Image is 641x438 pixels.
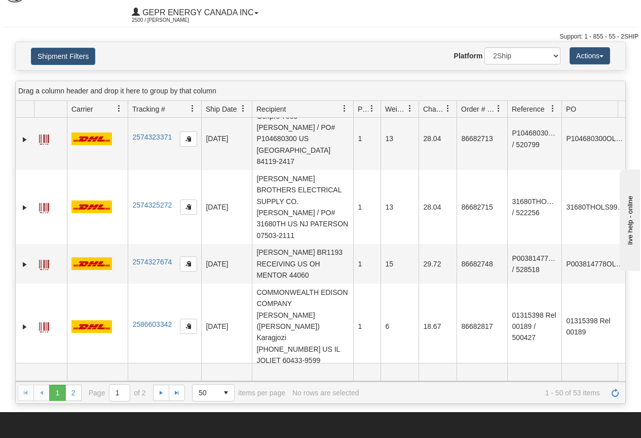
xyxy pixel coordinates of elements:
[490,100,507,117] a: Order # / Ship Request # filter column settings
[381,244,419,284] td: 15
[8,9,94,16] div: live help - online
[128,101,201,118] th: Press ctrl + space to group
[561,108,629,170] td: P104680300OLS9951939
[419,101,457,118] th: Press ctrl + space to group
[454,51,483,61] label: Platform
[132,15,208,25] span: 2500 / [PERSON_NAME]
[140,8,253,17] span: GEPR Energy Canada Inc
[457,284,507,369] td: 86682817
[336,100,353,117] a: Recipient filter column settings
[71,257,112,270] img: 7 - DHL_Worldwide
[20,322,30,332] a: Expand
[71,320,112,333] img: 7 - DHL_Worldwide
[132,104,165,114] span: Tracking #
[612,100,629,117] a: PO filter column settings
[20,259,30,269] a: Expand
[71,104,93,114] span: Carrier
[507,244,561,284] td: P003814778OLS9952210 / 528518
[381,108,419,170] td: 13
[507,284,561,369] td: 01315398 Rel 00189 / 500427
[358,104,368,114] span: Packages
[201,244,252,284] td: [DATE]
[353,170,381,244] td: 1
[39,318,49,334] a: Label
[512,104,545,114] span: Reference
[570,47,610,64] button: Actions
[34,101,67,118] th: Press ctrl + space to group
[561,101,629,118] th: Press ctrl + space to group
[206,104,237,114] span: Ship Date
[566,104,576,114] span: PO
[180,256,197,272] button: Copy to clipboard
[3,32,638,41] div: Support: 1 - 855 - 55 - 2SHIP
[252,284,353,369] td: COMMONWEALTH EDISON COMPANY [PERSON_NAME] ([PERSON_NAME]) Karagjozi [PHONE_NUMBER] US IL JOLIET 6...
[507,101,561,118] th: Press ctrl + space to group
[180,131,197,147] button: Copy to clipboard
[419,108,457,170] td: 28.04
[419,244,457,284] td: 29.72
[180,199,197,215] button: Copy to clipboard
[31,48,95,65] button: Shipment Filters
[39,130,49,146] a: Label
[252,101,353,118] th: Press ctrl + space to group
[561,244,629,284] td: P003814778OLS9952210
[218,385,234,401] span: select
[180,319,197,334] button: Copy to clipboard
[366,389,599,397] span: 1 - 50 of 53 items
[607,385,623,401] a: Refresh
[132,320,172,328] a: 2586603342
[401,100,419,117] a: Weight filter column settings
[381,284,419,369] td: 6
[132,133,172,141] a: 2574323371
[39,198,49,215] a: Label
[419,284,457,369] td: 18.67
[507,108,561,170] td: P104680300OLS9951939 / 520799
[256,104,286,114] span: Recipient
[363,100,381,117] a: Packages filter column settings
[20,134,30,145] a: Expand
[201,101,252,118] th: Press ctrl + space to group
[49,385,65,401] span: Page 1
[201,170,252,244] td: [DATE]
[461,104,495,114] span: Order # / Ship Request #
[353,284,381,369] td: 1
[235,100,252,117] a: Ship Date filter column settings
[16,81,625,101] div: grid grouping header
[20,203,30,213] a: Expand
[201,284,252,369] td: [DATE]
[353,108,381,170] td: 1
[353,244,381,284] td: 1
[65,385,82,401] a: 2
[457,244,507,284] td: 86682748
[252,244,353,284] td: [PERSON_NAME] BR1193 RECEIVING US OH MENTOR 44060
[618,167,640,271] iframe: chat widget
[544,100,561,117] a: Reference filter column settings
[385,104,406,114] span: Weight
[457,108,507,170] td: 86682713
[109,385,130,401] input: Page 1
[419,170,457,244] td: 28.04
[199,388,212,398] span: 50
[381,170,419,244] td: 13
[381,101,419,118] th: Press ctrl + space to group
[39,255,49,272] a: Label
[353,101,381,118] th: Press ctrl + space to group
[292,389,359,397] div: No rows are selected
[169,385,185,401] a: Go to the last page
[252,108,353,170] td: Gexpro 7805 [PERSON_NAME] / PO# P104680300 US [GEOGRAPHIC_DATA] 84119-2417
[132,258,172,266] a: 2574327674
[89,384,146,401] span: Page of 2
[132,201,172,209] a: 2574325272
[192,384,235,401] span: Page sizes drop down
[184,100,201,117] a: Tracking # filter column settings
[439,100,457,117] a: Charge filter column settings
[71,132,112,145] img: 7 - DHL_Worldwide
[561,170,629,244] td: 31680THOLS99520103
[457,101,507,118] th: Press ctrl + space to group
[71,200,112,213] img: 7 - DHL_Worldwide
[110,100,128,117] a: Carrier filter column settings
[252,170,353,244] td: [PERSON_NAME] BROTHERS ELECTRICAL SUPPLY CO. [PERSON_NAME] / PO# 31680TH US NJ PATERSON 07503-2111
[423,104,444,114] span: Charge
[153,385,169,401] a: Go to the next page
[201,108,252,170] td: [DATE]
